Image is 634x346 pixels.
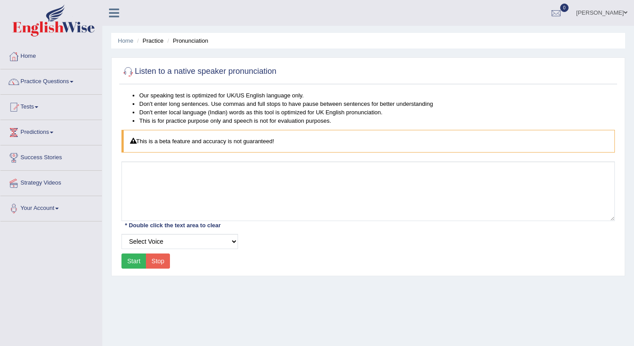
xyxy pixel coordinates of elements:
[165,36,208,45] li: Pronunciation
[121,65,276,78] h2: Listen to a native speaker pronunciation
[121,253,146,269] button: Start
[0,196,102,218] a: Your Account
[560,4,569,12] span: 0
[146,253,170,269] button: Stop
[121,221,224,230] div: * Double click the text area to clear
[0,69,102,92] a: Practice Questions
[139,108,615,117] li: Don't enter local language (Indian) words as this tool is optimized for UK English pronunciation.
[121,130,615,153] div: This is a beta feature and accuracy is not guaranteed!
[0,145,102,168] a: Success Stories
[0,95,102,117] a: Tests
[139,117,615,125] li: This is for practice purpose only and speech is not for evaluation purposes.
[0,171,102,193] a: Strategy Videos
[139,91,615,100] li: Our speaking test is optimized for UK/US English language only.
[139,100,615,108] li: Don't enter long sentences. Use commas and full stops to have pause between sentences for better ...
[0,120,102,142] a: Predictions
[0,44,102,66] a: Home
[135,36,163,45] li: Practice
[118,37,133,44] a: Home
